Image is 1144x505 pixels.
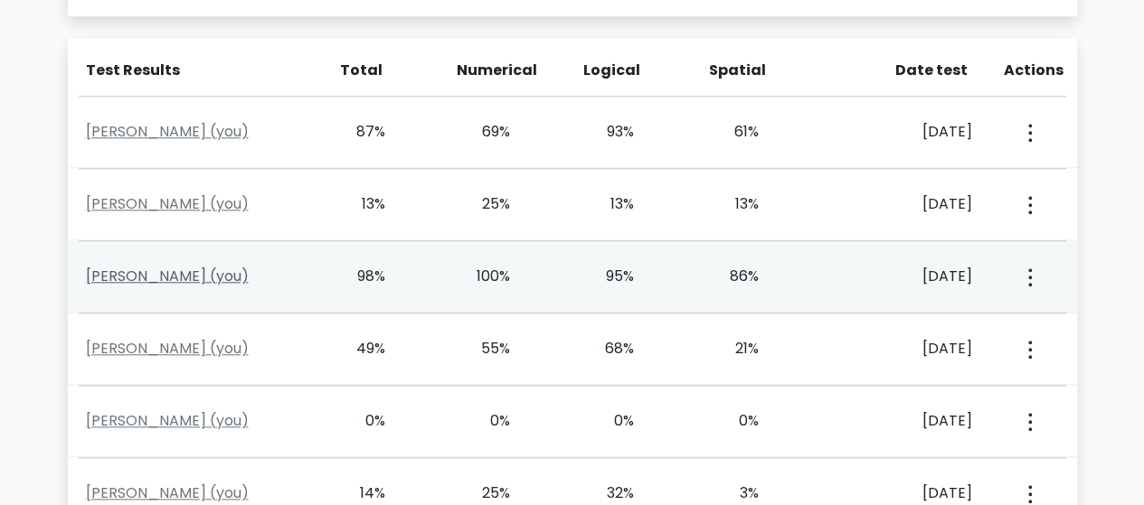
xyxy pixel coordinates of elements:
[86,410,249,431] a: [PERSON_NAME] (you)
[707,338,759,360] div: 21%
[335,482,386,504] div: 14%
[707,410,759,432] div: 0%
[709,60,761,81] div: Spatial
[335,410,386,432] div: 0%
[836,60,982,81] div: Date test
[583,121,635,143] div: 93%
[832,193,972,215] div: [DATE]
[459,482,510,504] div: 25%
[335,266,386,287] div: 98%
[1004,60,1066,81] div: Actions
[583,482,635,504] div: 32%
[707,121,759,143] div: 61%
[335,121,386,143] div: 87%
[86,338,249,359] a: [PERSON_NAME] (you)
[832,482,972,504] div: [DATE]
[583,338,635,360] div: 68%
[832,410,972,432] div: [DATE]
[459,266,510,287] div: 100%
[832,121,972,143] div: [DATE]
[331,60,383,81] div: Total
[832,338,972,360] div: [DATE]
[459,193,510,215] div: 25%
[86,266,249,286] a: [PERSON_NAME] (you)
[335,193,386,215] div: 13%
[459,410,510,432] div: 0%
[335,338,386,360] div: 49%
[707,266,759,287] div: 86%
[459,121,510,143] div: 69%
[583,60,636,81] div: Logical
[707,482,759,504] div: 3%
[457,60,509,81] div: Numerical
[86,121,249,142] a: [PERSON_NAME] (you)
[583,266,635,287] div: 95%
[707,193,759,215] div: 13%
[832,266,972,287] div: [DATE]
[86,482,249,503] a: [PERSON_NAME] (you)
[583,410,635,432] div: 0%
[86,193,249,214] a: [PERSON_NAME] (you)
[86,60,309,81] div: Test Results
[583,193,635,215] div: 13%
[459,338,510,360] div: 55%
